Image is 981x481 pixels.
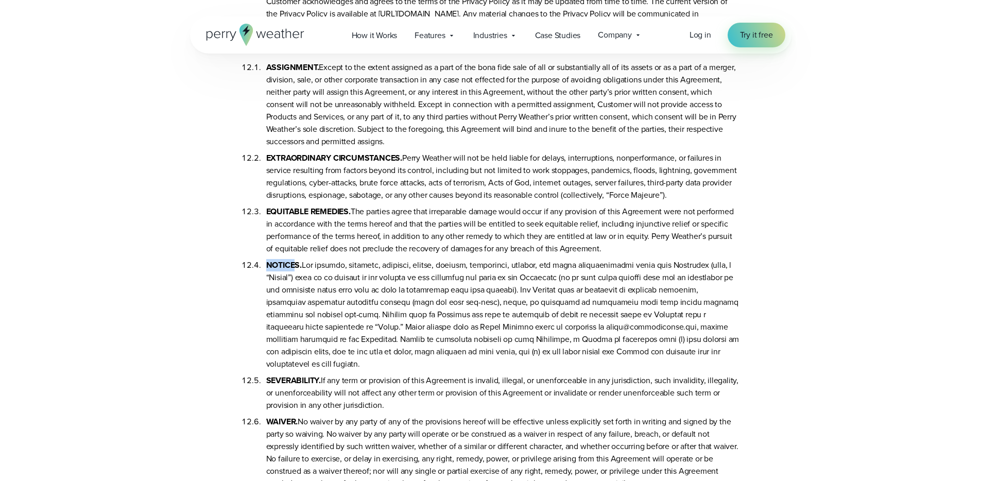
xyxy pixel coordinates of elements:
b: ASSIGNMENT. [266,61,319,73]
b: WAIVER. [266,416,298,427]
span: Try it free [740,29,773,41]
a: How it Works [343,25,406,46]
span: Features [415,29,445,42]
b: EXTRAORDINARY CIRCUMSTANCES. [266,152,402,164]
b: EQUITABLE REMEDIES. [266,205,351,217]
a: Try it free [728,23,785,47]
b: NOTICES. [266,259,302,271]
li: If any term or provision of this Agreement is invalid, illegal, or unenforceable in any jurisdict... [266,370,740,411]
a: Case Studies [526,25,590,46]
li: Except to the extent assigned as a part of the bona fide sale of all or substantially all of its ... [266,57,740,148]
span: How it Works [352,29,398,42]
a: Log in [690,29,711,41]
li: Lor ipsumdo, sitametc, adipisci, elitse, doeiusm, temporinci, utlabor, etd magna aliquaenimadmi v... [266,255,740,370]
span: Company [598,29,632,41]
b: SEVERABILITY. [266,374,321,386]
li: Perry Weather will not be held liable for delays, interruptions, nonperformance, or failures in s... [266,148,740,201]
li: The parties agree that irreparable damage would occur if any provision of this Agreement were not... [266,201,740,255]
span: Industries [473,29,507,42]
span: Case Studies [535,29,581,42]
